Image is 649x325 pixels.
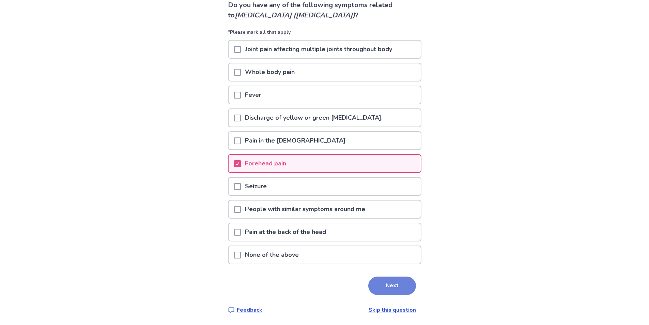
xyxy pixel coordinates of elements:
[241,109,387,127] p: Discharge of yellow or green [MEDICAL_DATA].
[368,277,416,295] button: Next
[369,306,416,314] a: Skip this question
[241,86,265,104] p: Fever
[241,132,350,149] p: Pain in the [DEMOGRAPHIC_DATA]
[241,223,330,241] p: Pain at the back of the head
[237,306,262,314] p: Feedback
[241,201,369,218] p: People with similar symptoms around me
[241,41,396,58] p: Joint pain affecting multiple joints throughout body
[241,178,271,195] p: Seizure
[228,306,262,314] a: Feedback
[241,246,303,264] p: None of the above
[235,11,355,20] i: [MEDICAL_DATA] ([MEDICAL_DATA])
[228,29,421,40] p: *Please mark all that apply
[241,155,290,172] p: Forehead pain
[241,63,299,81] p: Whole body pain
